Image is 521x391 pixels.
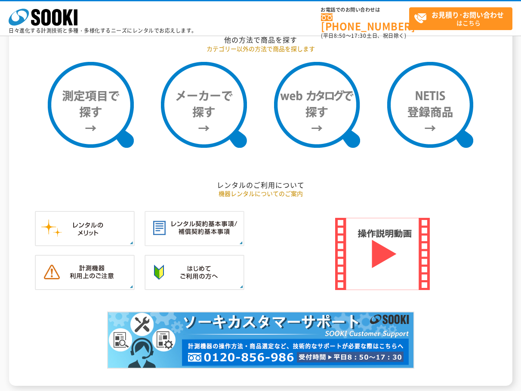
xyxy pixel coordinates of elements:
h2: レンタルのご利用について [9,180,512,189]
img: はじめてご利用の方へ [145,255,244,290]
p: 日々進化する計測技術と多種・多様化するニーズにレンタルでお応えします。 [9,28,197,33]
a: レンタルのメリット [35,237,135,245]
span: はこちら [414,8,512,29]
strong: お見積り･お問い合わせ [432,9,504,20]
img: カスタマーサポート [107,312,414,369]
img: メーカーで探す [161,62,247,148]
img: webカタログで探す [274,62,360,148]
a: [PHONE_NUMBER] [321,13,409,31]
img: 計測機器ご利用上のご注意 [35,255,135,290]
span: (平日 ～ 土日、祝日除く) [321,32,406,40]
span: お電話でのお問い合わせは [321,7,409,12]
img: レンタルのメリット [35,211,135,246]
img: SOOKI 操作説明動画 [335,218,430,290]
span: 17:30 [351,32,367,40]
img: レンタル契約基本事項／補償契約基本事項 [145,211,244,246]
p: カテゴリー以外の方法で商品を探します [9,44,512,53]
a: 計測機器ご利用上のご注意 [35,281,135,289]
a: レンタル契約基本事項／補償契約基本事項 [145,237,244,245]
span: 8:50 [334,32,346,40]
h2: 他の方法で商品を探す [9,35,512,44]
img: 測定項目で探す [48,62,134,148]
img: NETIS登録商品 [387,62,473,148]
a: お見積り･お問い合わせはこちら [409,7,512,30]
p: 機器レンタルについてのご案内 [9,189,512,198]
a: はじめてご利用の方へ [145,281,244,289]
